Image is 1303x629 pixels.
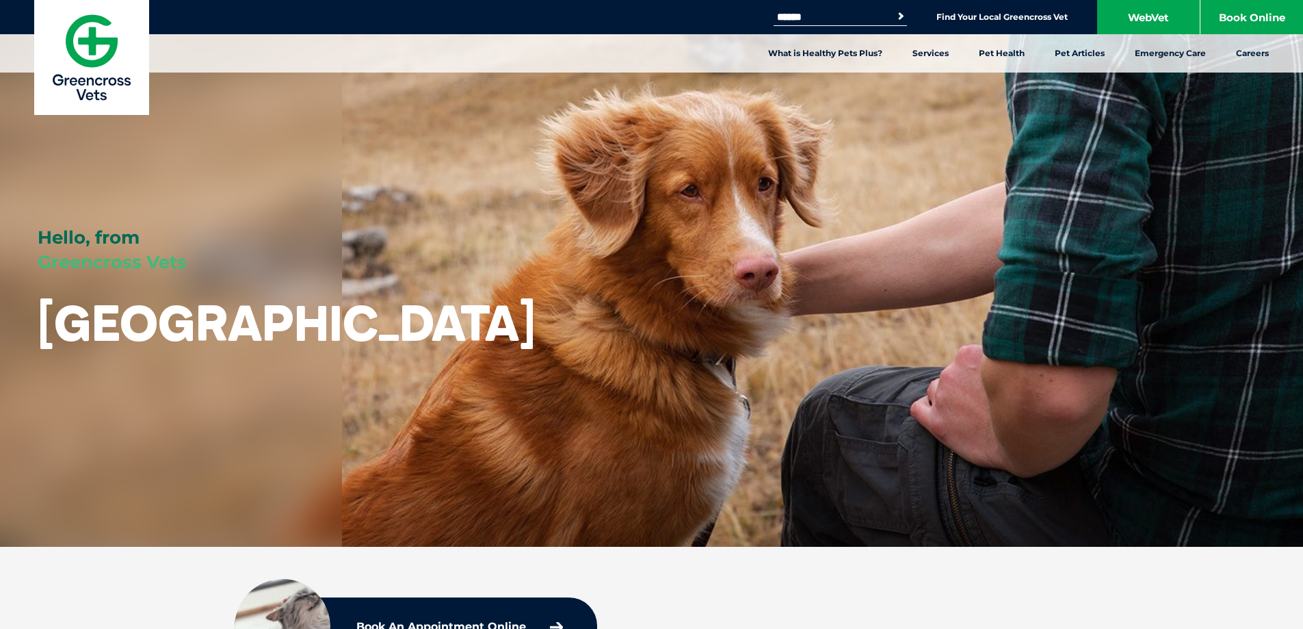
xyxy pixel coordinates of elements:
a: Careers [1221,34,1284,73]
a: Find Your Local Greencross Vet [936,12,1068,23]
h1: [GEOGRAPHIC_DATA] [38,296,536,350]
a: Services [897,34,964,73]
a: Emergency Care [1120,34,1221,73]
a: Pet Articles [1040,34,1120,73]
a: Pet Health [964,34,1040,73]
button: Search [894,10,908,23]
span: Hello, from [38,227,140,248]
a: What is Healthy Pets Plus? [753,34,897,73]
span: Greencross Vets [38,251,187,273]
